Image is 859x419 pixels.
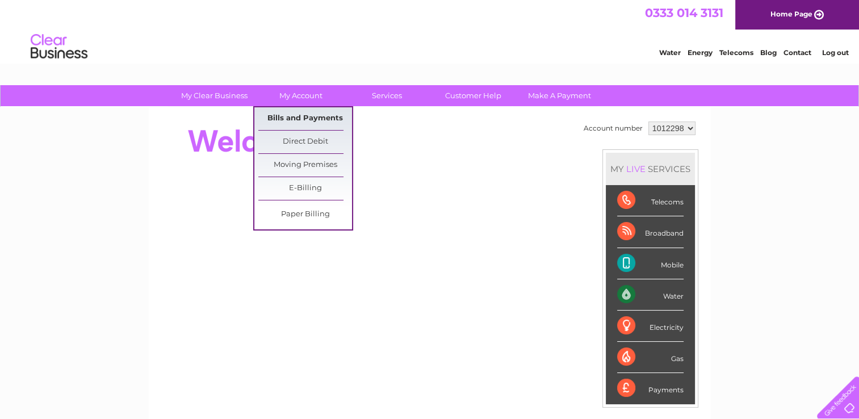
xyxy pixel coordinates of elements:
a: 0333 014 3131 [645,6,723,20]
a: Customer Help [426,85,520,106]
a: Log out [822,48,848,57]
div: Telecoms [617,185,684,216]
a: Services [340,85,434,106]
a: Water [659,48,681,57]
a: Telecoms [719,48,753,57]
div: LIVE [624,164,648,174]
a: E-Billing [258,177,352,200]
div: Broadband [617,216,684,248]
a: Blog [760,48,777,57]
a: Direct Debit [258,131,352,153]
div: MY SERVICES [606,153,695,185]
a: Energy [688,48,713,57]
td: Account number [581,119,646,138]
div: Payments [617,373,684,404]
a: Moving Premises [258,154,352,177]
a: Bills and Payments [258,107,352,130]
a: Paper Billing [258,203,352,226]
div: Clear Business is a trading name of Verastar Limited (registered in [GEOGRAPHIC_DATA] No. 3667643... [162,6,698,55]
div: Mobile [617,248,684,279]
div: Gas [617,342,684,373]
a: Make A Payment [513,85,606,106]
a: My Account [254,85,347,106]
a: Contact [783,48,811,57]
img: logo.png [30,30,88,64]
a: My Clear Business [167,85,261,106]
div: Electricity [617,311,684,342]
div: Water [617,279,684,311]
